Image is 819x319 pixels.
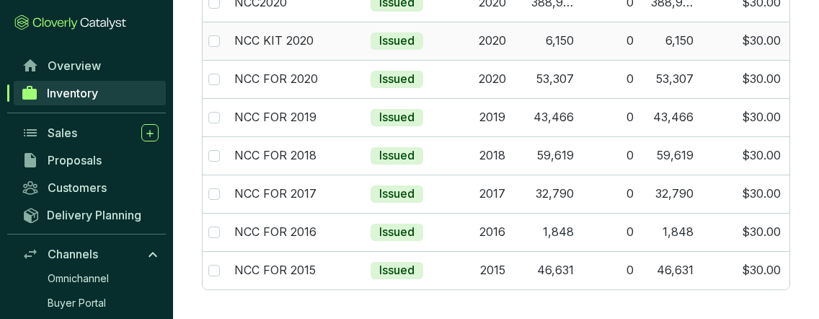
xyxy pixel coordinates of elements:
td: 46,631 [642,251,702,289]
p: Issued [379,186,415,202]
p: Issued [379,224,415,240]
p: NCC FOR 2018 [234,148,316,164]
a: Overview [14,53,166,78]
a: Inventory [14,81,166,105]
p: NCC FOR 2015 [234,263,316,279]
p: NCC FOR 2019 [234,110,316,126]
td: $30.00 [702,175,789,213]
td: 53,307 [523,60,583,98]
td: $30.00 [702,213,789,251]
td: 1,848 [642,213,702,251]
td: 32,790 [642,175,702,213]
p: NCC FOR 2016 [234,224,316,240]
td: 2020 [463,22,523,60]
td: 46,631 [523,251,583,289]
td: $30.00 [702,60,789,98]
p: NCC FOR 2017 [234,186,316,202]
span: Overview [48,58,101,73]
td: 59,619 [642,136,702,175]
a: Customers [14,175,166,200]
td: $30.00 [702,22,789,60]
a: Sales [14,121,166,145]
td: 2015 [463,251,523,289]
p: Issued [379,71,415,87]
td: 6,150 [642,22,702,60]
td: $30.00 [702,98,789,136]
td: 6,150 [523,22,583,60]
td: 0 [583,60,642,98]
p: Issued [379,110,415,126]
td: 2017 [463,175,523,213]
span: Delivery Planning [47,208,141,222]
a: Omnichannel [40,268,166,289]
span: Inventory [47,86,98,100]
td: $30.00 [702,251,789,289]
td: 1,848 [523,213,583,251]
span: Customers [48,180,107,195]
span: Proposals [48,153,102,167]
span: Channels [48,247,98,261]
td: 43,466 [642,98,702,136]
td: 0 [583,22,642,60]
a: Delivery Planning [14,203,166,227]
p: NCC FOR 2020 [234,71,318,87]
td: $30.00 [702,136,789,175]
td: 0 [583,251,642,289]
td: 2020 [463,60,523,98]
td: 59,619 [523,136,583,175]
span: Buyer Portal [48,296,106,310]
p: Issued [379,33,415,49]
p: Issued [379,148,415,164]
td: 0 [583,136,642,175]
td: 0 [583,213,642,251]
td: 0 [583,98,642,136]
td: 2016 [463,213,523,251]
p: Issued [379,263,415,279]
td: 32,790 [523,175,583,213]
td: 43,466 [523,98,583,136]
td: 0 [583,175,642,213]
a: Proposals [14,148,166,172]
a: Buyer Portal [40,292,166,314]
p: NCC KIT 2020 [234,33,314,49]
td: 2018 [463,136,523,175]
td: 53,307 [642,60,702,98]
a: Channels [14,242,166,266]
td: 2019 [463,98,523,136]
span: Omnichannel [48,271,109,286]
span: Sales [48,126,77,140]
